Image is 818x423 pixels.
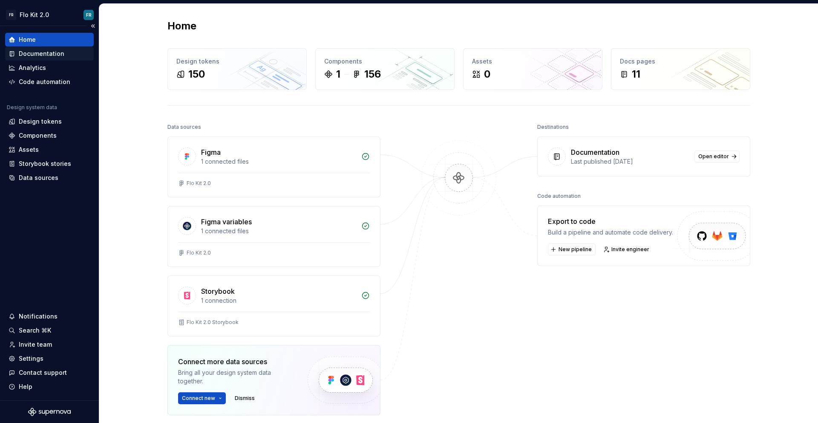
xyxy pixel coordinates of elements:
a: Documentation [5,47,94,61]
div: Documentation [19,49,64,58]
div: 1 connection [201,296,356,305]
div: Flo Kit 2.0 [187,249,211,256]
div: 1 connected files [201,227,356,235]
a: Storybook stories [5,157,94,171]
a: Invite engineer [601,243,653,255]
div: Assets [19,145,39,154]
a: Figma variables1 connected filesFlo Kit 2.0 [167,206,380,267]
div: Components [324,57,446,66]
a: Open editor [694,151,740,162]
svg: Supernova Logo [28,408,71,416]
div: Documentation [571,147,619,157]
button: Connect new [178,392,226,404]
button: Dismiss [231,392,259,404]
div: Flo Kit 2.0 [187,180,211,187]
div: Search ⌘K [19,326,51,335]
span: Invite engineer [611,246,649,253]
div: Notifications [19,312,58,321]
div: Contact support [19,368,67,377]
div: FR [86,12,92,18]
button: Contact support [5,366,94,380]
div: Docs pages [620,57,741,66]
div: FR [6,10,16,20]
button: Help [5,380,94,394]
a: Data sources [5,171,94,185]
div: Figma variables [201,217,252,227]
div: Help [19,382,32,391]
a: Figma1 connected filesFlo Kit 2.0 [167,136,380,197]
div: Last published [DATE] [571,157,689,166]
a: Design tokens150 [167,48,307,90]
div: Invite team [19,340,52,349]
div: Bring all your design system data together. [178,368,293,385]
a: Components1156 [315,48,455,90]
button: New pipeline [548,243,596,255]
div: Figma [201,147,221,157]
div: Connect more data sources [178,356,293,367]
div: Assets [472,57,593,66]
div: Home [19,35,36,44]
div: 1 connected files [201,157,356,166]
div: Code automation [537,190,581,202]
div: 0 [484,67,490,81]
div: Export to code [548,216,673,226]
a: Home [5,33,94,46]
a: Storybook1 connectionFlo Kit 2.0 Storybook [167,275,380,336]
div: Destinations [537,121,569,133]
span: Dismiss [235,395,255,402]
div: Flo Kit 2.0 Storybook [187,319,239,326]
div: 150 [188,67,205,81]
div: Design tokens [176,57,298,66]
h2: Home [167,19,196,33]
a: Analytics [5,61,94,75]
button: FRFlo Kit 2.0FR [2,6,97,24]
div: Storybook stories [19,159,71,168]
div: Build a pipeline and automate code delivery. [548,228,673,237]
a: Code automation [5,75,94,89]
div: Data sources [167,121,201,133]
a: Docs pages11 [611,48,750,90]
span: Connect new [182,395,215,402]
span: New pipeline [559,246,592,253]
div: Storybook [201,286,235,296]
div: Components [19,131,57,140]
div: Design system data [7,104,57,111]
a: Settings [5,352,94,365]
span: Open editor [698,153,729,160]
a: Components [5,129,94,142]
a: Assets0 [463,48,602,90]
div: Flo Kit 2.0 [20,11,49,19]
a: Invite team [5,338,94,351]
div: Analytics [19,64,46,72]
div: 1 [336,67,340,81]
div: Settings [19,354,43,363]
a: Assets [5,143,94,156]
button: Collapse sidebar [87,20,99,32]
div: Design tokens [19,117,62,126]
div: 11 [632,67,640,81]
button: Notifications [5,310,94,323]
button: Search ⌘K [5,324,94,337]
div: Data sources [19,174,58,182]
div: 156 [364,67,381,81]
div: Code automation [19,78,70,86]
a: Design tokens [5,115,94,128]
